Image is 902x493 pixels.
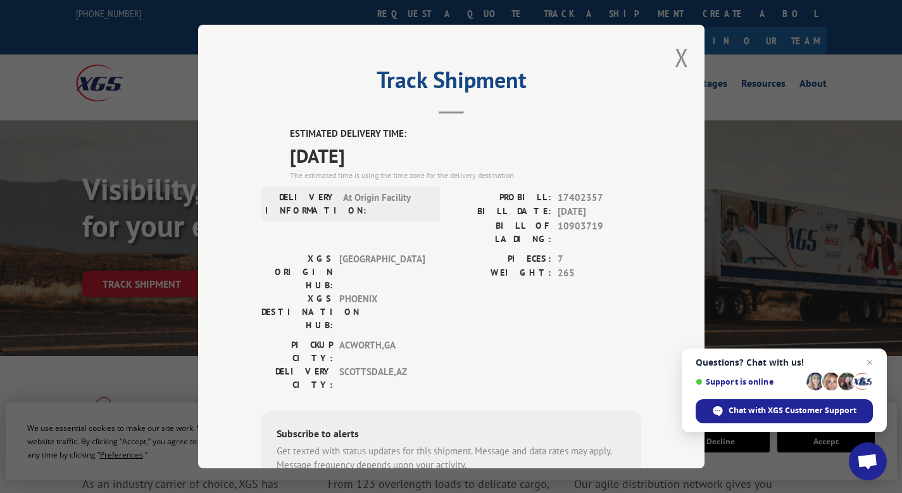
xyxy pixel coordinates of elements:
[339,291,425,331] span: PHOENIX
[261,252,333,291] label: XGS ORIGIN HUB:
[261,364,333,391] label: DELIVERY CITY:
[558,190,641,205] span: 17402357
[339,252,425,291] span: [GEOGRAPHIC_DATA]
[696,399,873,423] div: Chat with XGS Customer Support
[339,338,425,364] span: ACWORTH , GA
[451,266,551,281] label: WEIGHT:
[277,425,626,444] div: Subscribe to alerts
[339,364,425,391] span: SCOTTSDALE , AZ
[451,219,551,245] label: BILL OF LADING:
[729,405,856,416] span: Chat with XGS Customer Support
[862,355,877,370] span: Close chat
[261,338,333,364] label: PICKUP CITY:
[451,252,551,266] label: PIECES:
[290,169,641,181] div: The estimated time is using the time zone for the delivery destination.
[558,252,641,266] span: 7
[261,291,333,331] label: XGS DESTINATION HUB:
[849,442,887,480] div: Open chat
[343,190,429,217] span: At Origin Facility
[696,357,873,368] span: Questions? Chat with us!
[451,205,551,219] label: BILL DATE:
[261,71,641,95] h2: Track Shipment
[696,377,802,387] span: Support is online
[277,444,626,472] div: Get texted with status updates for this shipment. Message and data rates may apply. Message frequ...
[558,219,641,245] span: 10903719
[558,205,641,219] span: [DATE]
[675,41,689,74] button: Close modal
[558,266,641,281] span: 265
[265,190,337,217] label: DELIVERY INFORMATION:
[290,141,641,169] span: [DATE]
[451,190,551,205] label: PROBILL:
[290,127,641,141] label: ESTIMATED DELIVERY TIME:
